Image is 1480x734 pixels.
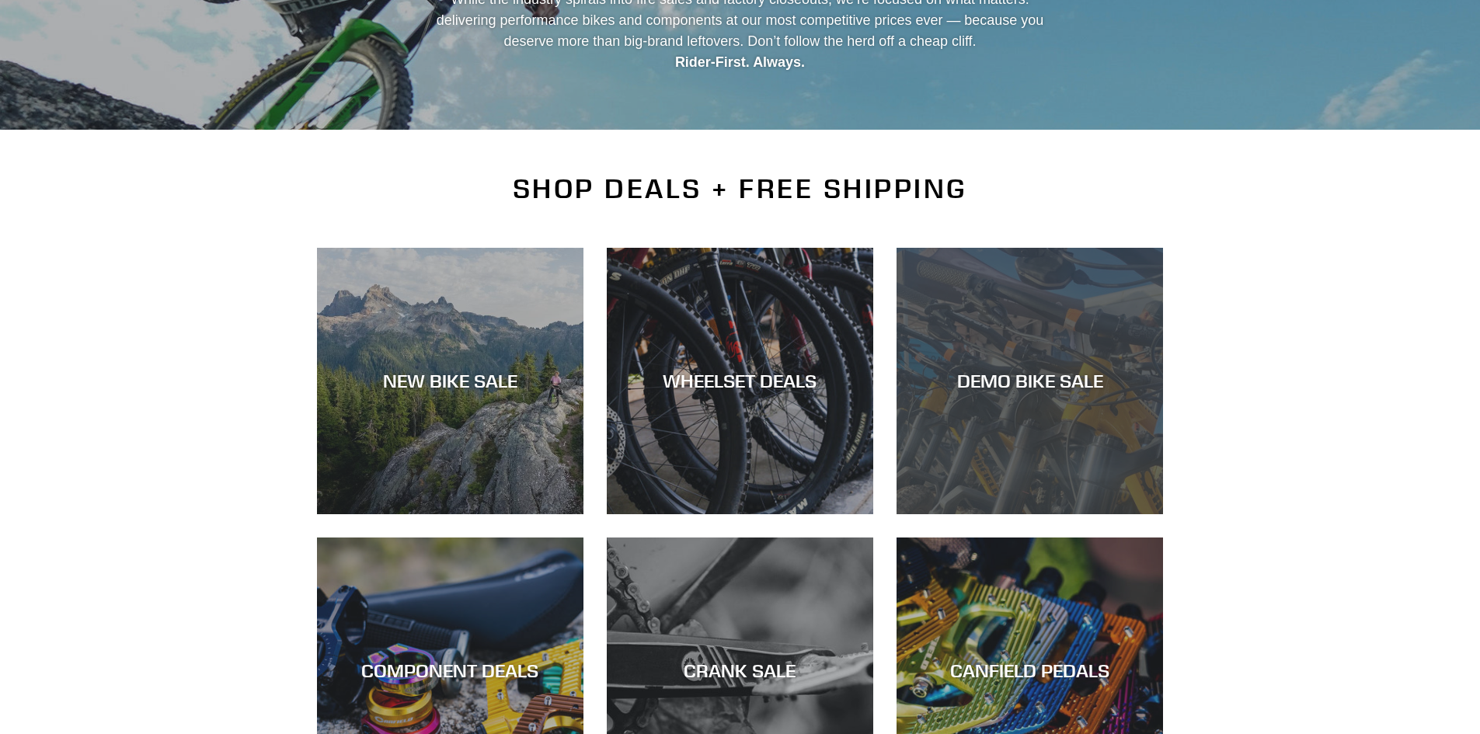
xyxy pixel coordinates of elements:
[607,370,873,392] div: WHEELSET DEALS
[317,370,583,392] div: NEW BIKE SALE
[897,248,1163,514] a: DEMO BIKE SALE
[607,659,873,682] div: CRANK SALE
[317,248,583,514] a: NEW BIKE SALE
[607,248,873,514] a: WHEELSET DEALS
[897,659,1163,682] div: CANFIELD PEDALS
[317,659,583,682] div: COMPONENT DEALS
[897,370,1163,392] div: DEMO BIKE SALE
[317,172,1164,205] h2: SHOP DEALS + FREE SHIPPING
[675,54,805,70] strong: Rider-First. Always.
